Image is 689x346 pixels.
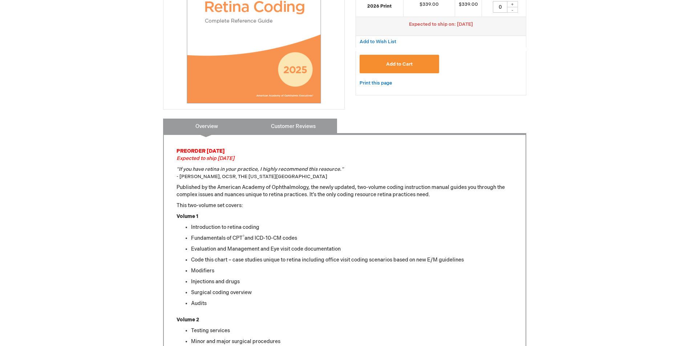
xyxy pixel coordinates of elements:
[191,267,513,275] li: Modifiers
[243,235,244,239] sup: ®
[191,256,513,264] li: Code this chart – case studies unique to retina including office visit coding scenarios based on ...
[250,119,337,133] a: Customer Reviews
[360,3,400,10] strong: 2026 Print
[163,119,250,133] a: Overview
[191,278,513,285] li: Injections and drugs
[177,213,198,219] strong: Volume 1
[507,1,518,7] div: +
[191,300,513,307] li: Audits
[177,317,199,323] strong: Volume 2
[191,235,513,242] li: Fundamentals of CPT and ICD-10-CM codes
[177,174,327,180] font: - [PERSON_NAME], OCSR, THE [US_STATE][GEOGRAPHIC_DATA]
[360,55,439,73] button: Add to Cart
[360,39,396,45] span: Add to Wish List
[507,7,518,13] div: -
[191,224,513,231] li: Introduction to retina coding
[191,246,513,253] li: Evaluation and Management and Eye visit code documentation
[360,38,396,45] a: Add to Wish List
[177,148,225,154] strong: PREORDER [DATE]
[409,21,473,27] span: Expected to ship on: [DATE]
[493,1,507,13] input: Qty
[177,155,234,161] em: Expected to ship [DATE]
[386,61,413,67] span: Add to Cart
[177,202,513,209] p: This two-volume set covers:
[177,184,513,198] p: Published by the American Academy of Ophthalmology, the newly updated, two-volume coding instruct...
[177,166,344,172] em: "If you have retina in your practice, I highly recommend this resource."
[191,338,513,345] li: Minor and major surgical procedures
[191,327,513,334] li: Testing services
[360,79,392,88] a: Print this page
[191,289,513,296] li: Surgical coding overview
